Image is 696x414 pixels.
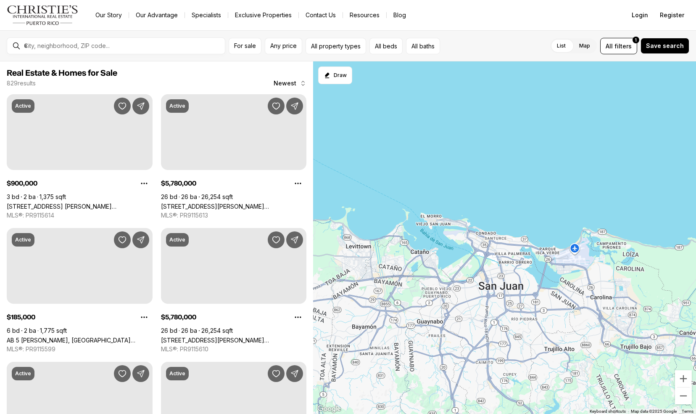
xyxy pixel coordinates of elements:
[550,38,572,53] label: List
[228,9,298,21] a: Exclusive Properties
[290,175,306,192] button: Property options
[675,370,692,387] button: Zoom in
[268,98,285,114] button: Save Property: 51 MUÑOZ RIVERA AVE, CORNER LOS ROSALES, LAS PALMERAS ST
[627,7,653,24] button: Login
[169,370,185,377] p: Active
[290,309,306,326] button: Property options
[318,66,352,84] button: Start drawing
[299,9,343,21] button: Contact Us
[169,236,185,243] p: Active
[274,80,296,87] span: Newest
[631,409,677,414] span: Map data ©2025 Google
[136,309,153,326] button: Property options
[15,103,31,109] p: Active
[600,38,637,54] button: Allfilters1
[7,5,79,25] img: logo
[635,37,637,43] span: 1
[7,203,153,210] a: 1351 AVE. WILSON #202, SAN JUAN PR, 00907
[572,38,597,53] label: Map
[655,7,689,24] button: Register
[89,9,129,21] a: Our Story
[234,42,256,49] span: For sale
[343,9,386,21] a: Resources
[369,38,403,54] button: All beds
[7,69,117,77] span: Real Estate & Homes for Sale
[114,365,131,382] button: Save Property: 501-735354 COND LOS ALMENDROS #508-735354
[306,38,366,54] button: All property types
[114,231,131,248] button: Save Property: AB 5 JULIO ANDINO
[406,38,440,54] button: All baths
[268,365,285,382] button: Save Property: 450 CALLE AUSUBO
[660,12,684,19] span: Register
[15,370,31,377] p: Active
[129,9,185,21] a: Our Advantage
[15,236,31,243] p: Active
[268,231,285,248] button: Save Property: 51 MUÑOZ RIVERA AVE, CORNER LOS ROSALES, LAS PALMERAS ST
[161,337,307,344] a: 51 MUÑOZ RIVERA AVE, CORNER LOS ROSALES, LAS PALMERAS ST, SAN JUAN PR, 00901
[7,337,153,344] a: AB 5 JULIO ANDINO, SAN JUAN PR, 00922
[270,42,297,49] span: Any price
[114,98,131,114] button: Save Property: 1351 AVE. WILSON #202
[387,9,413,21] a: Blog
[169,103,185,109] p: Active
[229,38,261,54] button: For sale
[269,75,311,92] button: Newest
[606,42,613,50] span: All
[614,42,632,50] span: filters
[7,80,36,87] p: 829 results
[646,42,684,49] span: Save search
[185,9,228,21] a: Specialists
[161,203,307,210] a: 51 MUÑOZ RIVERA AVE, CORNER LOS ROSALES, LAS PALMERAS ST, SAN JUAN PR, 00901
[265,38,302,54] button: Any price
[641,38,689,54] button: Save search
[632,12,648,19] span: Login
[136,175,153,192] button: Property options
